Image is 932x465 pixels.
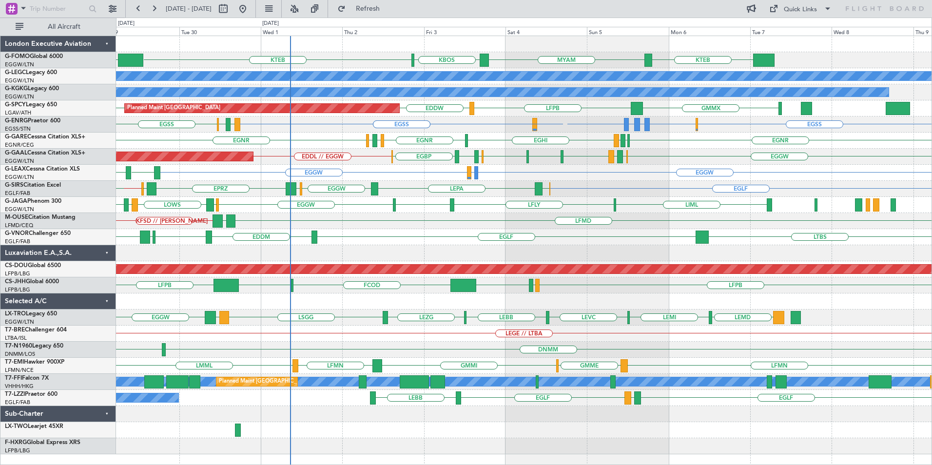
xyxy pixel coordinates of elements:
a: EGGW/LTN [5,206,34,213]
span: G-FOMO [5,54,30,59]
a: LFMN/NCE [5,367,34,374]
span: G-LEAX [5,166,26,172]
a: G-GAALCessna Citation XLS+ [5,150,85,156]
a: CS-DOUGlobal 6500 [5,263,61,269]
a: LX-TWOLearjet 45XR [5,424,63,429]
span: F-HXRG [5,440,27,446]
div: Mon 29 [97,27,179,36]
span: G-LEGC [5,70,26,76]
a: EGNR/CEG [5,141,34,149]
div: Quick Links [784,5,817,15]
a: G-JAGAPhenom 300 [5,198,61,204]
div: Thu 2 [342,27,424,36]
a: G-FOMOGlobal 6000 [5,54,63,59]
a: LFPB/LBG [5,270,30,277]
a: T7-BREChallenger 604 [5,327,67,333]
a: G-SPCYLegacy 650 [5,102,57,108]
div: Wed 1 [261,27,342,36]
a: G-LEAXCessna Citation XLS [5,166,80,172]
div: Tue 7 [750,27,832,36]
a: EGLF/FAB [5,399,30,406]
a: M-OUSECitation Mustang [5,214,76,220]
a: LX-TROLegacy 650 [5,311,57,317]
div: Planned Maint [GEOGRAPHIC_DATA] [127,101,220,116]
span: G-SPCY [5,102,26,108]
a: EGGW/LTN [5,61,34,68]
span: T7-FFI [5,375,22,381]
a: LFPB/LBG [5,286,30,293]
span: LX-TWO [5,424,28,429]
a: G-LEGCLegacy 600 [5,70,57,76]
a: EGLF/FAB [5,238,30,245]
a: G-SIRSCitation Excel [5,182,61,188]
span: G-GAAL [5,150,27,156]
button: Refresh [333,1,391,17]
a: EGGW/LTN [5,93,34,100]
span: T7-EMI [5,359,24,365]
button: Quick Links [764,1,836,17]
a: LFMD/CEQ [5,222,33,229]
a: T7-N1960Legacy 650 [5,343,63,349]
a: EGSS/STN [5,125,31,133]
span: G-KGKG [5,86,28,92]
a: G-VNORChallenger 650 [5,231,71,236]
input: Trip Number [30,1,86,16]
div: Sun 5 [587,27,668,36]
a: EGGW/LTN [5,174,34,181]
a: T7-LZZIPraetor 600 [5,391,58,397]
a: LGAV/ATH [5,109,31,116]
span: T7-BRE [5,327,25,333]
span: G-GARE [5,134,27,140]
a: EGGW/LTN [5,157,34,165]
div: Tue 30 [179,27,261,36]
span: G-VNOR [5,231,29,236]
span: T7-LZZI [5,391,25,397]
a: EGGW/LTN [5,318,34,326]
span: G-JAGA [5,198,27,204]
a: EGGW/LTN [5,77,34,84]
span: [DATE] - [DATE] [166,4,212,13]
div: [DATE] [262,19,279,28]
a: T7-EMIHawker 900XP [5,359,64,365]
span: CS-DOU [5,263,28,269]
div: Mon 6 [669,27,750,36]
div: [DATE] [118,19,135,28]
a: LTBA/ISL [5,334,27,342]
a: LFPB/LBG [5,447,30,454]
span: G-ENRG [5,118,28,124]
div: Fri 3 [424,27,505,36]
div: Wed 8 [832,27,913,36]
span: All Aircraft [25,23,103,30]
a: F-HXRGGlobal Express XRS [5,440,80,446]
a: EGLF/FAB [5,190,30,197]
div: Sat 4 [505,27,587,36]
a: G-ENRGPraetor 600 [5,118,60,124]
span: CS-JHH [5,279,26,285]
a: T7-FFIFalcon 7X [5,375,49,381]
span: G-SIRS [5,182,23,188]
div: Planned Maint [GEOGRAPHIC_DATA] ([GEOGRAPHIC_DATA]) [219,374,372,389]
a: VHHH/HKG [5,383,34,390]
span: LX-TRO [5,311,26,317]
a: G-GARECessna Citation XLS+ [5,134,85,140]
a: DNMM/LOS [5,350,35,358]
button: All Aircraft [11,19,106,35]
span: Refresh [348,5,388,12]
a: G-KGKGLegacy 600 [5,86,59,92]
a: CS-JHHGlobal 6000 [5,279,59,285]
span: M-OUSE [5,214,28,220]
span: T7-N1960 [5,343,32,349]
